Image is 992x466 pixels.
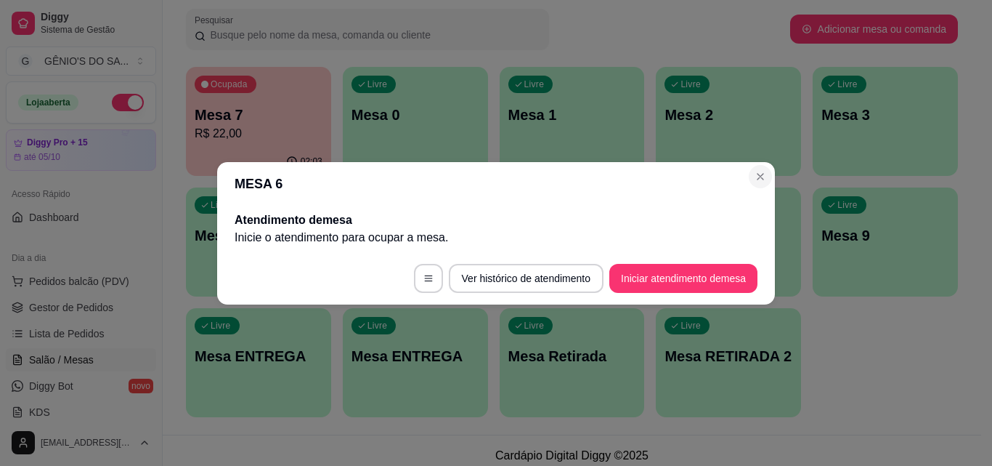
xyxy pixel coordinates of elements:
button: Iniciar atendimento demesa [609,264,757,293]
button: Ver histórico de atendimento [449,264,603,293]
p: Inicie o atendimento para ocupar a mesa . [235,229,757,246]
header: MESA 6 [217,162,775,206]
h2: Atendimento de mesa [235,212,757,229]
button: Close [749,165,772,188]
